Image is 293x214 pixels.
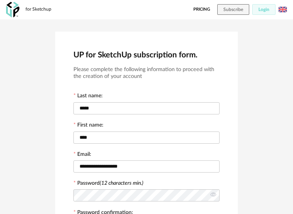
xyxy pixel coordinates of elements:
label: Password [77,181,143,186]
label: Email: [73,152,91,159]
label: Last name: [73,93,103,100]
label: First name: [73,122,104,129]
img: OXP [6,2,19,17]
div: for Sketchup [25,6,51,13]
span: Subscribe [223,7,243,12]
i: (12 characters min.) [100,181,143,186]
h3: Please complete the following information to proceed with the creation of your account [73,66,220,80]
img: us [279,5,287,14]
a: Pricing [193,4,210,15]
span: Login [258,7,269,12]
button: Subscribe [217,4,249,15]
h2: UP for SketchUp subscription form. [73,50,220,60]
button: Login [252,4,275,15]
